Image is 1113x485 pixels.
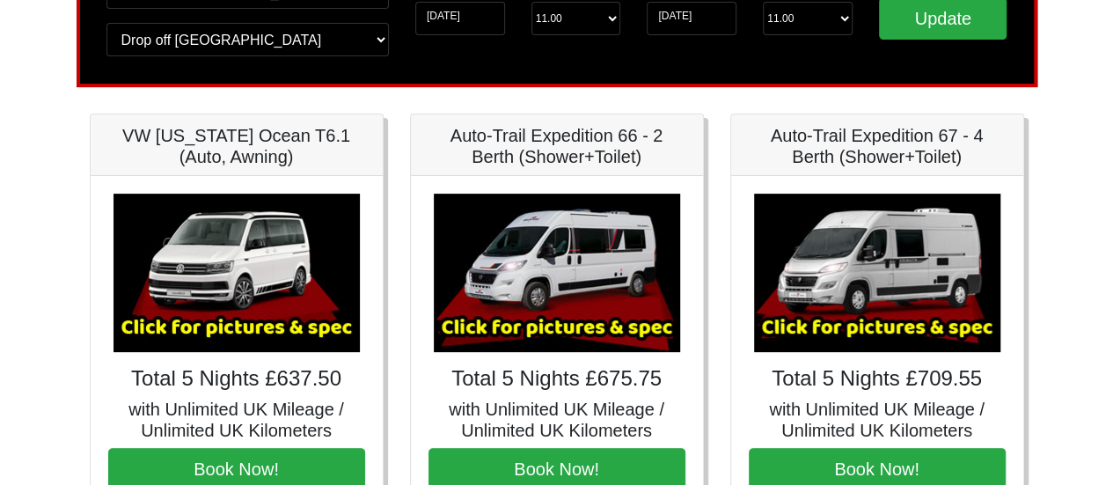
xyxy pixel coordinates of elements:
[749,399,1006,441] h5: with Unlimited UK Mileage / Unlimited UK Kilometers
[428,125,685,167] h5: Auto-Trail Expedition 66 - 2 Berth (Shower+Toilet)
[749,125,1006,167] h5: Auto-Trail Expedition 67 - 4 Berth (Shower+Toilet)
[415,2,505,35] input: Start Date
[428,399,685,441] h5: with Unlimited UK Mileage / Unlimited UK Kilometers
[113,194,360,352] img: VW California Ocean T6.1 (Auto, Awning)
[108,366,365,392] h4: Total 5 Nights £637.50
[108,399,365,441] h5: with Unlimited UK Mileage / Unlimited UK Kilometers
[754,194,1000,352] img: Auto-Trail Expedition 67 - 4 Berth (Shower+Toilet)
[749,366,1006,392] h4: Total 5 Nights £709.55
[647,2,736,35] input: Return Date
[108,125,365,167] h5: VW [US_STATE] Ocean T6.1 (Auto, Awning)
[428,366,685,392] h4: Total 5 Nights £675.75
[434,194,680,352] img: Auto-Trail Expedition 66 - 2 Berth (Shower+Toilet)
